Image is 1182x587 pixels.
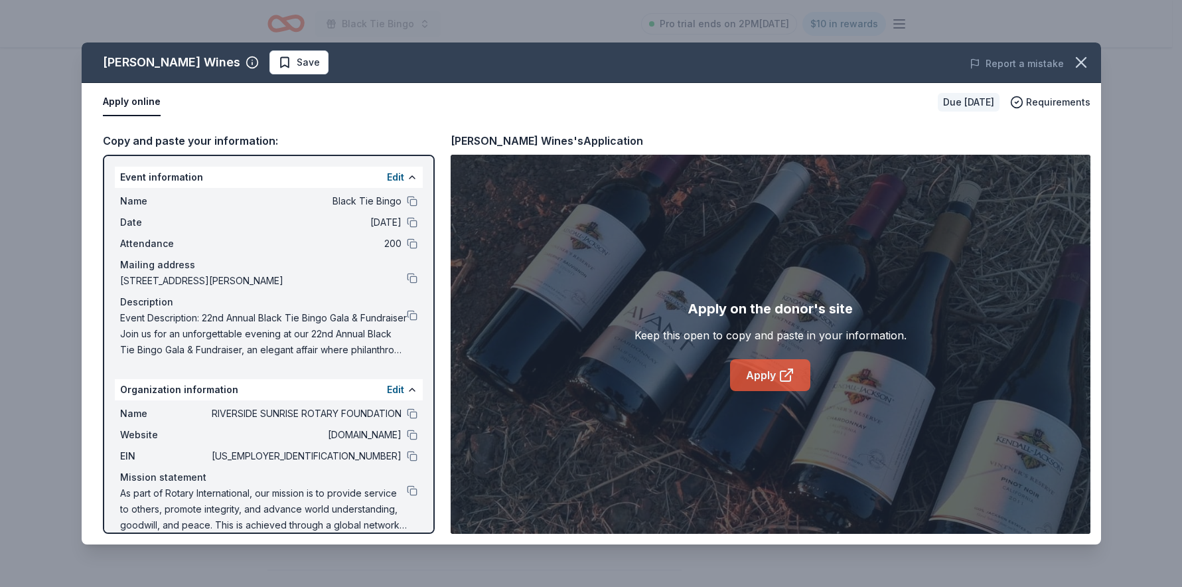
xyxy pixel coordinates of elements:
div: Organization information [115,379,423,400]
div: Copy and paste your information: [103,132,435,149]
div: Keep this open to copy and paste in your information. [634,327,907,343]
span: Website [120,427,209,443]
button: Edit [387,169,404,185]
div: Mission statement [120,469,417,485]
span: 200 [209,236,402,252]
span: Date [120,214,209,230]
div: [PERSON_NAME] Wines's Application [451,132,643,149]
span: Event Description: 22nd Annual Black Tie Bingo Gala & Fundraiser Join us for an unforgettable eve... [120,310,407,358]
span: [STREET_ADDRESS][PERSON_NAME] [120,273,407,289]
span: [DATE] [209,214,402,230]
button: Edit [387,382,404,398]
div: Due [DATE] [938,93,999,112]
span: Name [120,193,209,209]
span: As part of Rotary International, our mission is to provide service to others, promote integrity, ... [120,485,407,533]
span: RIVERSIDE SUNRISE ROTARY FOUNDATION [209,406,402,422]
button: Apply online [103,88,161,116]
span: EIN [120,448,209,464]
button: Requirements [1010,94,1090,110]
div: [PERSON_NAME] Wines [103,52,240,73]
div: Apply on the donor's site [688,298,853,319]
span: Name [120,406,209,422]
span: Save [297,54,320,70]
button: Save [269,50,329,74]
div: Description [120,294,417,310]
a: Apply [730,359,810,391]
span: Requirements [1026,94,1090,110]
span: [DOMAIN_NAME] [209,427,402,443]
button: Report a mistake [970,56,1064,72]
span: Black Tie Bingo [209,193,402,209]
div: Event information [115,167,423,188]
div: Mailing address [120,257,417,273]
span: [US_EMPLOYER_IDENTIFICATION_NUMBER] [209,448,402,464]
span: Attendance [120,236,209,252]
